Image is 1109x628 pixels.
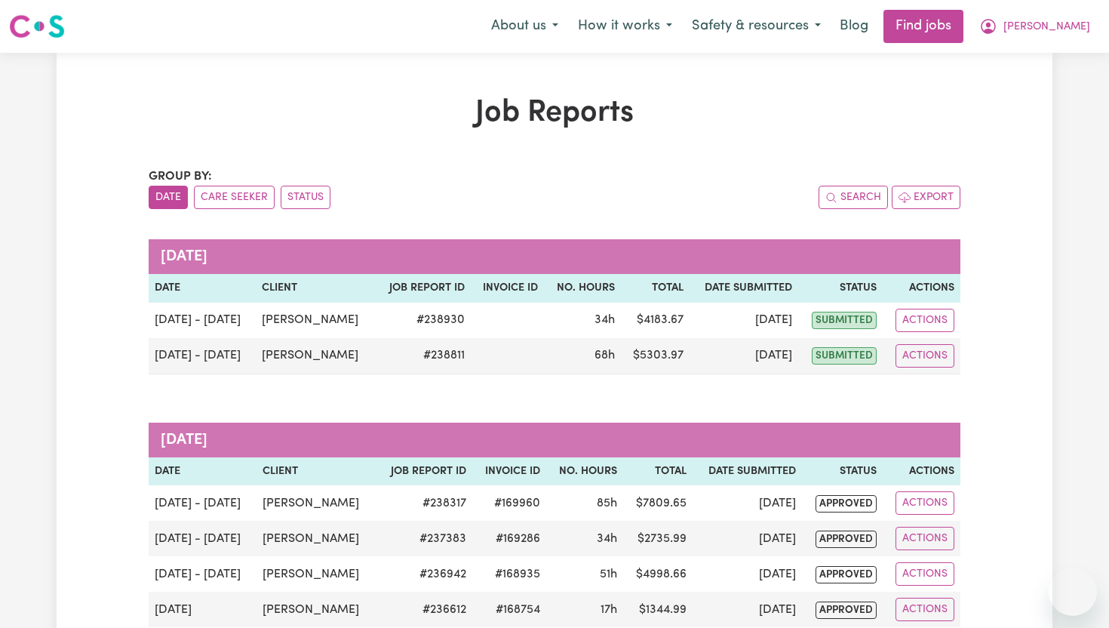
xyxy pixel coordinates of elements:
span: Group by: [149,171,212,183]
th: Total [621,274,690,303]
th: Date [149,457,257,486]
button: Actions [895,527,954,550]
span: submitted [812,312,877,329]
caption: [DATE] [149,239,960,274]
button: Export [892,186,960,209]
td: $ 4998.66 [623,556,692,592]
td: [DATE] - [DATE] [149,485,257,521]
button: Search [819,186,888,209]
th: Date [149,274,256,303]
iframe: Button to launch messaging window [1049,568,1097,616]
th: Invoice ID [472,457,546,486]
a: Blog [831,10,877,43]
button: Safety & resources [682,11,831,42]
button: About us [481,11,568,42]
td: [DATE] [690,303,798,338]
td: $ 7809.65 [623,485,692,521]
td: [PERSON_NAME] [257,556,376,592]
th: Job Report ID [375,274,471,303]
td: # 238930 [375,303,471,338]
span: 34 hours [594,314,615,326]
td: #168754 [472,592,546,627]
span: approved [816,495,877,513]
td: [DATE] - [DATE] [149,303,256,338]
td: [DATE] [149,592,257,627]
td: [PERSON_NAME] [257,485,376,521]
span: approved [816,566,877,583]
span: 85 hours [597,497,617,509]
td: [PERSON_NAME] [256,303,375,338]
button: sort invoices by date [149,186,188,209]
td: [DATE] [693,521,802,556]
td: #169960 [472,485,546,521]
span: 68 hours [594,349,615,362]
button: sort invoices by paid status [281,186,330,209]
td: $ 5303.97 [621,338,690,374]
th: Total [623,457,692,486]
td: [DATE] [693,592,802,627]
span: 51 hours [600,568,617,580]
td: [PERSON_NAME] [256,338,375,374]
button: Actions [895,491,954,515]
button: Actions [895,309,954,332]
button: Actions [895,562,954,586]
button: Actions [895,598,954,621]
td: #169286 [472,521,546,556]
span: 34 hours [597,533,617,545]
td: # 238317 [376,485,472,521]
th: Date Submitted [693,457,802,486]
td: # 237383 [376,521,472,556]
button: How it works [568,11,682,42]
td: [DATE] - [DATE] [149,521,257,556]
th: Client [256,274,375,303]
td: $ 1344.99 [623,592,692,627]
h1: Job Reports [149,95,960,131]
th: Job Report ID [376,457,472,486]
span: approved [816,531,877,548]
button: Actions [895,344,954,368]
td: [PERSON_NAME] [257,592,376,627]
th: Actions [883,274,960,303]
td: # 236612 [376,592,472,627]
td: [DATE] [693,556,802,592]
td: [DATE] - [DATE] [149,338,256,374]
th: Actions [883,457,960,486]
a: Find jobs [883,10,963,43]
th: Invoice ID [471,274,544,303]
td: [DATE] - [DATE] [149,556,257,592]
td: $ 2735.99 [623,521,692,556]
td: [PERSON_NAME] [257,521,376,556]
th: Status [798,274,883,303]
span: [PERSON_NAME] [1003,19,1090,35]
caption: [DATE] [149,423,960,457]
td: # 238811 [375,338,471,374]
span: submitted [812,347,877,365]
button: My Account [969,11,1100,42]
td: [DATE] [693,485,802,521]
button: sort invoices by care seeker [194,186,275,209]
td: # 236942 [376,556,472,592]
span: approved [816,602,877,619]
span: 17 hours [601,604,617,616]
td: #168935 [472,556,546,592]
th: No. Hours [546,457,623,486]
a: Careseekers logo [9,9,65,44]
th: No. Hours [544,274,621,303]
img: Careseekers logo [9,13,65,40]
td: $ 4183.67 [621,303,690,338]
th: Client [257,457,376,486]
th: Date Submitted [690,274,798,303]
th: Status [802,457,883,486]
td: [DATE] [690,338,798,374]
